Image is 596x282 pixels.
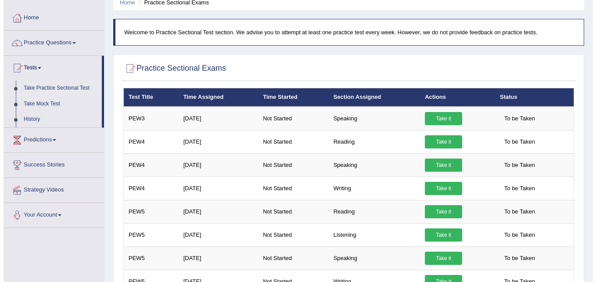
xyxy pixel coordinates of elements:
[255,130,325,153] td: Not Started
[255,107,325,130] td: Not Started
[421,159,459,172] a: Take it
[421,205,459,218] a: Take it
[175,88,255,107] th: Time Assigned
[0,178,101,200] a: Strategy Videos
[325,223,417,246] td: Listening
[255,246,325,270] td: Not Started
[0,56,98,78] a: Tests
[120,62,223,75] h2: Practice Sectional Exams
[120,107,175,130] td: PEW3
[175,223,255,246] td: [DATE]
[496,112,536,125] span: To be Taken
[121,28,571,36] p: Welcome to Practice Sectional Test section. We advise you to attempt at least one practice test e...
[421,135,459,148] a: Take it
[325,200,417,223] td: Reading
[496,135,536,148] span: To be Taken
[325,88,417,107] th: Section Assigned
[496,228,536,242] span: To be Taken
[120,88,175,107] th: Test Title
[421,228,459,242] a: Take it
[175,177,255,200] td: [DATE]
[175,153,255,177] td: [DATE]
[255,200,325,223] td: Not Started
[421,182,459,195] a: Take it
[255,177,325,200] td: Not Started
[175,200,255,223] td: [DATE]
[175,107,255,130] td: [DATE]
[325,177,417,200] td: Writing
[120,246,175,270] td: PEW5
[16,80,98,96] a: Take Practice Sectional Test
[175,130,255,153] td: [DATE]
[0,6,101,28] a: Home
[325,130,417,153] td: Reading
[0,31,101,53] a: Practice Questions
[255,153,325,177] td: Not Started
[0,128,101,150] a: Predictions
[0,153,101,175] a: Success Stories
[421,252,459,265] a: Take it
[175,246,255,270] td: [DATE]
[120,223,175,246] td: PEW5
[416,88,492,107] th: Actions
[120,153,175,177] td: PEW4
[496,159,536,172] span: To be Taken
[496,205,536,218] span: To be Taken
[16,112,98,127] a: History
[120,130,175,153] td: PEW4
[120,177,175,200] td: PEW4
[325,153,417,177] td: Speaking
[496,182,536,195] span: To be Taken
[325,246,417,270] td: Speaking
[120,200,175,223] td: PEW5
[325,107,417,130] td: Speaking
[255,88,325,107] th: Time Started
[16,96,98,112] a: Take Mock Test
[0,203,101,225] a: Your Account
[255,223,325,246] td: Not Started
[421,112,459,125] a: Take it
[496,252,536,265] span: To be Taken
[492,88,570,107] th: Status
